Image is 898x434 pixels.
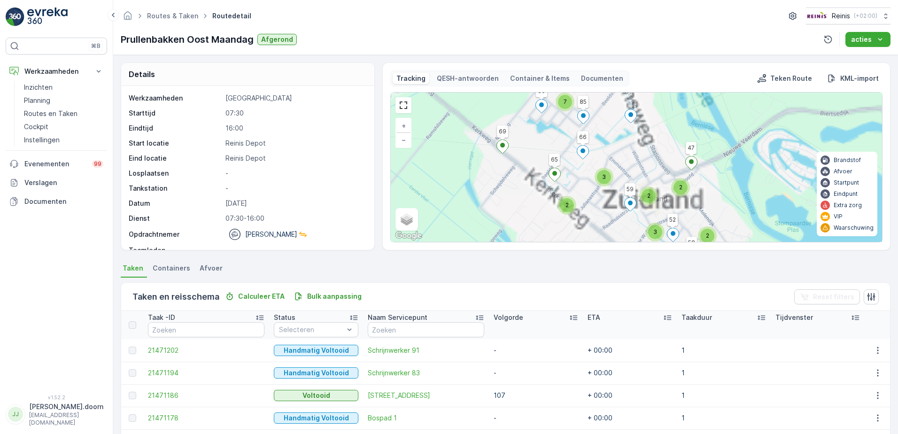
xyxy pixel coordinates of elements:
[225,184,364,193] p: -
[834,168,852,175] p: Afvoer
[564,98,567,105] span: 7
[806,8,890,24] button: Reinis(+02:00)
[583,407,677,429] td: + 00:00
[123,263,143,273] span: Taken
[565,201,569,209] span: 2
[148,313,175,322] p: Taak -ID
[834,190,858,198] p: Eindpunt
[647,192,650,199] span: 2
[238,292,285,301] p: Calculeer ETA
[845,32,890,47] button: acties
[274,390,358,401] button: Voltooid
[129,93,222,103] p: Werkzaamheden
[6,173,107,192] a: Verslagen
[24,122,48,132] p: Cockpit
[20,107,107,120] a: Routes en Taken
[437,74,499,83] p: QESH-antwoorden
[132,290,219,303] p: Taken en reisschema
[557,196,576,215] div: 2
[210,11,253,21] span: Routedetail
[6,395,107,400] span: v 1.52.2
[368,368,484,378] a: Schrijnwerker 83
[284,346,349,355] p: Handmatig Voltooid
[595,168,613,186] div: 3
[368,391,484,400] span: [STREET_ADDRESS]
[813,292,854,302] p: Reset filters
[148,413,264,423] a: 21471178
[257,34,297,45] button: Afgerond
[147,12,198,20] a: Routes & Taken
[396,133,410,147] a: Uitzoomen
[153,263,190,273] span: Containers
[129,169,222,178] p: Losplaatsen
[671,178,690,197] div: 2
[27,8,68,26] img: logo_light-DOdMpM7g.png
[20,133,107,147] a: Instellingen
[834,179,859,186] p: Startpunt
[6,402,107,426] button: JJ[PERSON_NAME].doorn[EMAIL_ADDRESS][DOMAIN_NAME]
[20,94,107,107] a: Planning
[494,391,578,400] p: 107
[681,413,766,423] p: 1
[225,93,364,103] p: [GEOGRAPHIC_DATA]
[396,119,410,133] a: In zoomen
[834,213,843,220] p: VIP
[225,169,364,178] p: -
[24,178,103,187] p: Verslagen
[129,230,179,239] p: Opdrachtnemer
[24,197,103,206] p: Documenten
[221,291,288,302] button: Calculeer ETA
[556,93,574,111] div: 7
[129,184,222,193] p: Tankstation
[698,226,717,245] div: 2
[368,413,484,423] a: Bospad 1
[681,313,712,322] p: Taakduur
[396,74,426,83] p: Tracking
[94,160,101,168] p: 99
[129,414,136,422] div: Toggle Row Selected
[121,32,254,46] p: Prullenbakken Oost Maandag
[129,369,136,377] div: Toggle Row Selected
[225,124,364,133] p: 16:00
[284,413,349,423] p: Handmatig Voltooid
[402,122,406,130] span: +
[20,81,107,94] a: Inzichten
[770,74,812,83] p: Teken Route
[24,83,53,92] p: Inzichten
[29,411,103,426] p: [EMAIL_ADDRESS][DOMAIN_NAME]
[290,291,365,302] button: Bulk aanpassing
[583,384,677,407] td: + 00:00
[681,391,766,400] p: 1
[775,313,813,322] p: Tijdvenster
[840,74,879,83] p: KML-import
[6,192,107,211] a: Documenten
[402,136,406,144] span: −
[148,346,264,355] a: 21471202
[279,325,344,334] p: Selecteren
[6,155,107,173] a: Evenementen99
[29,402,103,411] p: [PERSON_NAME].doorn
[753,73,816,84] button: Teken Route
[148,368,264,378] a: 21471194
[129,199,222,208] p: Datum
[129,108,222,118] p: Starttijd
[368,322,484,337] input: Zoeken
[6,62,107,81] button: Werkzaamheden
[834,156,861,164] p: Brandstof
[225,246,364,255] p: -
[393,230,424,242] img: Google
[129,347,136,354] div: Toggle Row Selected
[396,98,410,112] a: View Fullscreen
[489,339,583,362] td: -
[225,139,364,148] p: Reinis Depot
[368,346,484,355] a: Schrijnwerker 91
[832,11,850,21] p: Reinis
[91,42,101,50] p: ⌘B
[583,362,677,384] td: + 00:00
[834,201,862,209] p: Extra zorg
[129,214,222,223] p: Dienst
[261,35,293,44] p: Afgerond
[200,263,223,273] span: Afvoer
